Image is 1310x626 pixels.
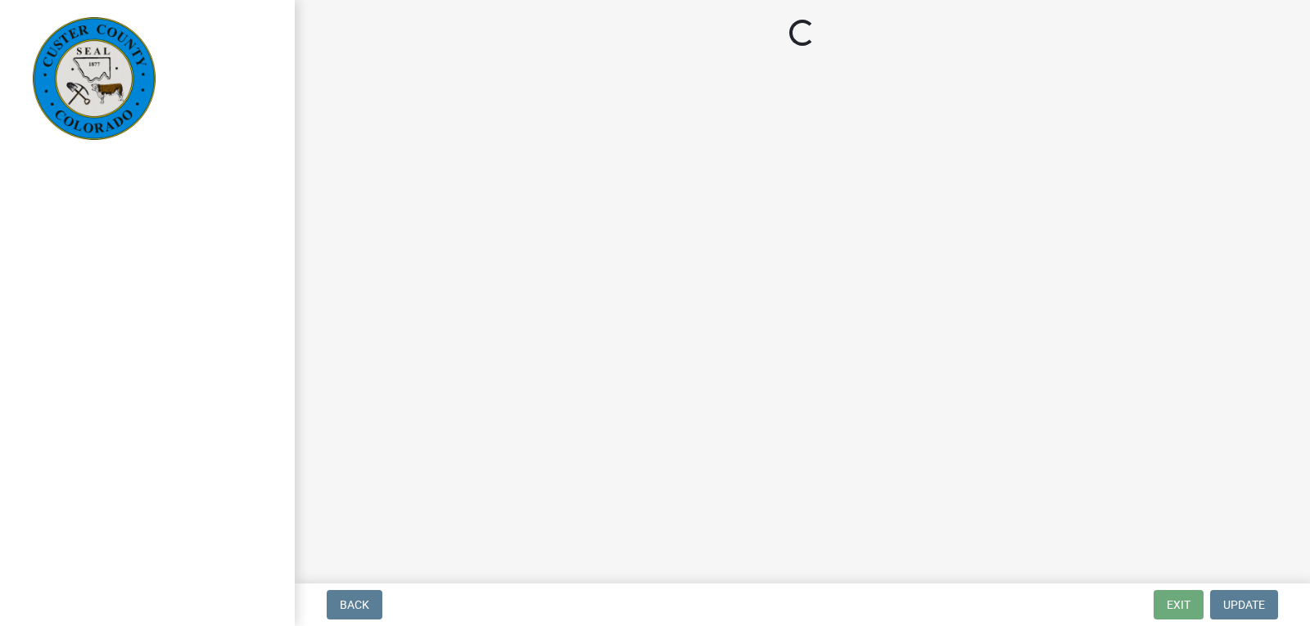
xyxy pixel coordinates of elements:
span: Back [340,598,369,611]
img: Custer County, Colorado [33,17,156,140]
button: Update [1210,590,1278,619]
button: Exit [1154,590,1204,619]
button: Back [327,590,382,619]
span: Update [1223,598,1265,611]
